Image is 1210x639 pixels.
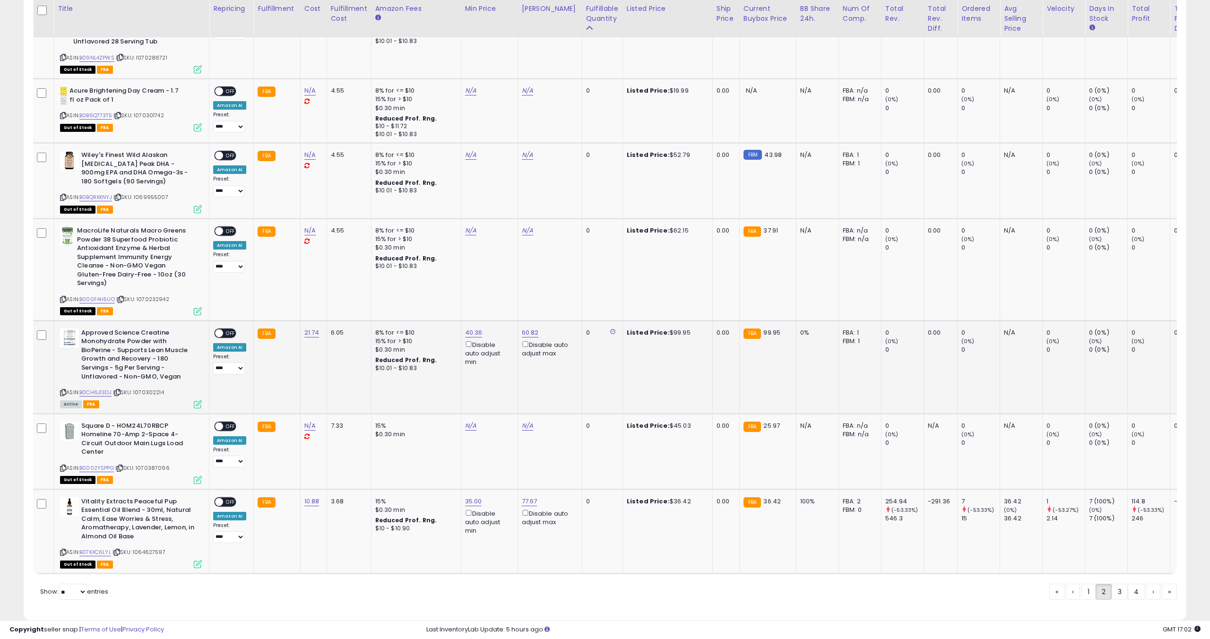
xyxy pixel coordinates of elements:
a: 40.36 [465,328,483,337]
div: 114.8 [1132,497,1170,506]
div: 0.00 [1174,86,1194,95]
span: FBA [97,476,113,484]
a: 2 [1096,584,1112,600]
div: 0 [961,243,1000,252]
div: 0 (0%) [1089,86,1127,95]
span: OFF [223,152,238,160]
b: Listed Price: [627,86,670,95]
div: 254.94 [885,497,924,506]
small: FBM [743,150,762,160]
div: Preset: [213,112,246,133]
div: 0 [1046,104,1085,112]
div: 15% for > $10 [375,337,454,345]
small: FBA [743,226,761,237]
div: ASIN: [60,328,202,407]
span: FBA [97,66,113,74]
div: Preset: [213,447,246,468]
div: 0 [1132,151,1170,159]
span: | SKU: 1069955007 [113,193,168,201]
div: 0.00 [717,497,732,506]
div: Total Rev. Diff. [928,4,953,34]
b: Wiley's Finest Wild Alaskan [MEDICAL_DATA] Peak DHA - 900mg EPA and DHA Omega-3s - 180 Softgels (... [81,151,196,188]
a: N/A [465,226,476,235]
small: FBA [258,151,275,161]
div: 0.00 [1174,226,1194,235]
div: Repricing [213,4,250,14]
a: N/A [522,150,533,160]
div: 0 [961,226,1000,235]
div: 0 [1046,243,1085,252]
a: 77.67 [522,497,537,506]
div: 0 [961,345,1000,354]
div: Total Profit [1132,4,1166,24]
div: 0 [961,168,1000,176]
div: 0.00 [928,328,950,337]
div: 0 [961,151,1000,159]
div: $99.95 [627,328,705,337]
div: FBA: 1 [843,151,874,159]
div: 4.55 [331,86,364,95]
small: (0%) [885,337,899,345]
div: 0 [1046,422,1085,430]
div: Amazon AI [213,101,246,110]
div: 0 [885,168,924,176]
a: N/A [465,150,476,160]
div: Preset: [213,251,246,273]
div: Avg Selling Price [1004,4,1038,34]
div: 0 (0%) [1089,439,1127,447]
a: N/A [304,421,316,431]
div: $0.30 min [375,104,454,112]
div: 0 [885,243,924,252]
a: Privacy Policy [122,625,164,634]
div: FBA: 2 [843,497,874,506]
div: Velocity [1046,4,1081,14]
a: N/A [522,226,533,235]
span: | SKU: 1070232942 [116,295,169,303]
span: | SKU: 1070302214 [113,389,164,396]
div: ASIN: [60,422,202,483]
img: 31TnTwJClzL._SL40_.jpg [60,422,79,440]
div: FBA: n/a [843,422,874,430]
div: Listed Price [627,4,709,14]
div: 0 (0%) [1089,151,1127,159]
div: 36.42 [1004,497,1042,506]
a: 3 [1112,584,1128,600]
a: N/A [465,421,476,431]
div: 0 (0%) [1089,226,1127,235]
small: (0%) [1089,337,1102,345]
span: OFF [223,422,238,430]
div: Ordered Items [961,4,996,24]
b: Listed Price: [627,421,670,430]
div: 15% for > $10 [375,95,454,104]
span: | SKU: 1070301742 [113,112,164,119]
small: (0%) [885,95,899,103]
span: | SKU: 1070286721 [116,54,167,61]
span: 36.42 [763,497,781,506]
span: › [1152,587,1154,596]
small: (0%) [1046,95,1060,103]
span: 43.98 [764,150,782,159]
div: Fulfillable Quantity [586,4,619,24]
span: | SKU: 1070387096 [115,464,170,472]
small: (0%) [1046,235,1060,243]
a: 4 [1128,584,1145,600]
div: Total Rev. [885,4,920,24]
div: $0.30 min [375,243,454,252]
div: 0 [885,345,924,354]
div: 0.00 [928,151,950,159]
div: 0 [961,422,1000,430]
a: N/A [304,86,316,95]
div: Preset: [213,354,246,375]
div: 0 (0%) [1089,422,1127,430]
small: (0%) [1046,160,1060,167]
div: Title [58,4,205,14]
div: FBM: n/a [843,235,874,243]
div: 0.00 [1174,328,1194,337]
div: N/A [800,422,831,430]
b: Approved Science Creatine Monohydrate Powder with BioPerine - Supports Lean Muscle Growth and Rec... [81,328,196,383]
small: (0%) [1089,235,1102,243]
a: B000F4H5UO [79,295,115,303]
small: (0%) [1132,160,1145,167]
div: FBM: n/a [843,95,874,104]
div: 0 [1132,104,1170,112]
